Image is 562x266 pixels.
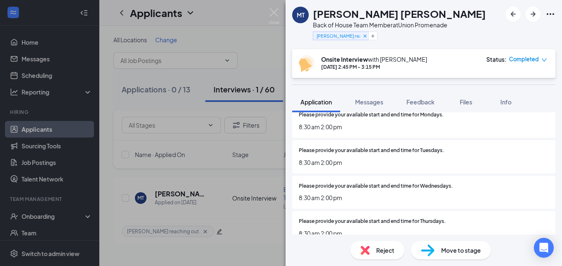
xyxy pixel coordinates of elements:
svg: ArrowLeftNew [508,9,518,19]
span: 8:30 am 2:00 pm [299,158,549,167]
svg: Cross [362,33,368,39]
span: Feedback [406,98,435,106]
span: Please provide your available start and end time for Mondays. [299,111,444,119]
div: Back of House Team Member at Union Promenade [313,21,486,29]
span: Info [500,98,512,106]
b: Onsite Interview [321,56,368,63]
svg: Plus [370,34,375,39]
span: Please provide your available start and end time for Wednesdays. [299,182,453,190]
button: Plus [368,31,377,40]
div: [DATE] 2:45 PM - 3:15 PM [321,63,427,70]
div: with [PERSON_NAME] [321,55,427,63]
span: 8:30 am 2:00 pm [299,122,549,131]
span: 8:30 am 2:00 pm [299,193,549,202]
span: Completed [509,55,539,63]
span: Files [460,98,472,106]
button: ArrowRight [526,7,540,22]
div: Open Intercom Messenger [534,238,554,258]
span: Application [300,98,332,106]
span: Please provide your available start and end time for Tuesdays. [299,147,444,155]
span: Please provide your available start and end time for Thursdays. [299,218,446,225]
span: Reject [376,246,394,255]
h1: [PERSON_NAME] [PERSON_NAME] [313,7,486,21]
div: Status : [486,55,507,63]
span: Messages [355,98,383,106]
span: down [541,57,547,63]
div: MT [297,11,305,19]
span: 8:30 am 2:00 pm [299,229,549,238]
span: [PERSON_NAME] reaching out. [317,32,360,39]
svg: Ellipses [545,9,555,19]
svg: ArrowRight [528,9,538,19]
span: Move to stage [441,246,481,255]
button: ArrowLeftNew [506,7,521,22]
